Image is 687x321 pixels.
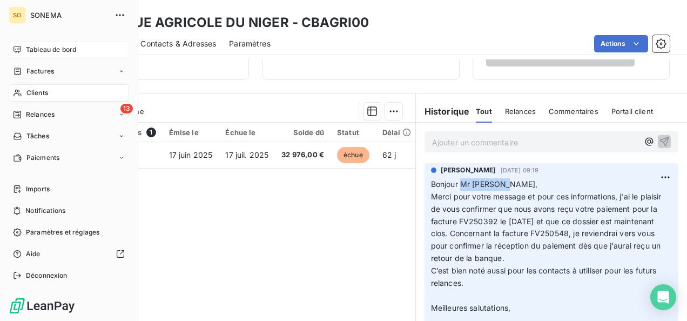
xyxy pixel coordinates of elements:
div: Open Intercom Messenger [650,284,676,310]
a: Tâches [9,128,129,145]
span: Paramètres et réglages [26,228,99,237]
a: Imports [9,180,129,198]
span: 32 976,00 € [281,150,324,160]
a: 13Relances [9,106,129,123]
span: [PERSON_NAME] [441,165,496,175]
span: Paramètres [229,38,271,49]
span: SONEMA [30,11,108,19]
span: Meilleures salutations, [431,303,510,312]
button: Actions [594,35,648,52]
span: 1 [146,128,156,137]
span: Bonjour Mr [PERSON_NAME], [431,179,538,189]
span: Contacts & Adresses [140,38,216,49]
span: Relances [26,110,55,119]
span: 17 juil. 2025 [225,150,268,159]
a: Clients [9,84,129,102]
div: Délai [382,128,412,137]
span: Merci pour votre message et pour ces informations, j'ai le plaisir de vous confirmer que nous avo... [431,192,664,263]
span: Paiements [26,153,59,163]
span: 13 [120,104,133,113]
div: Statut [337,128,369,137]
span: C’est bien noté aussi pour les contacts à utiliser pour les futurs relances. [431,266,659,287]
span: Tâches [26,131,49,141]
span: 62 j [382,150,396,159]
span: Imports [26,184,50,194]
div: SO [9,6,26,24]
span: Tout [476,107,492,116]
span: Commentaires [549,107,598,116]
a: Factures [9,63,129,80]
a: Paramètres et réglages [9,224,129,241]
span: Clients [26,88,48,98]
div: Émise le [169,128,213,137]
div: Échue le [225,128,268,137]
span: Notifications [25,206,65,216]
span: échue [337,147,369,163]
span: 17 juin 2025 [169,150,213,159]
a: Aide [9,245,129,263]
span: Déconnexion [26,271,68,280]
a: Paiements [9,149,129,166]
h6: Historique [416,105,470,118]
h3: BANQUE AGRICOLE DU NIGER - CBAGRI00 [95,13,369,32]
span: Relances [505,107,536,116]
img: Logo LeanPay [9,297,76,315]
span: Tableau de bord [26,45,76,55]
div: Solde dû [281,128,324,137]
a: Tableau de bord [9,41,129,58]
span: [DATE] 09:19 [501,167,539,173]
span: Aide [26,249,41,259]
span: Portail client [611,107,653,116]
span: Factures [26,66,54,76]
